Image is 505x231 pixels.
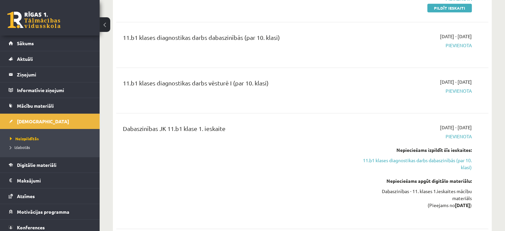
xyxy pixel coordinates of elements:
div: Dabaszinības - 11. klases 1.ieskaites mācību materiāls (Pieejams no ) [362,188,472,209]
a: Aktuāli [9,51,91,66]
span: Mācību materiāli [17,103,54,109]
span: Digitālie materiāli [17,162,56,168]
a: Rīgas 1. Tālmācības vidusskola [7,12,60,28]
div: Nepieciešams izpildīt šīs ieskaites: [362,147,472,154]
legend: Informatīvie ziņojumi [17,82,91,98]
a: Digitālie materiāli [9,157,91,173]
div: 11.b1 klases diagnostikas darbs dabaszinībās (par 10. klasi) [123,33,352,45]
a: Ziņojumi [9,67,91,82]
span: Izlabotās [10,145,30,150]
div: Dabaszinības JK 11.b1 klase 1. ieskaite [123,124,352,136]
span: Konferences [17,224,45,230]
a: Informatīvie ziņojumi [9,82,91,98]
span: [DATE] - [DATE] [440,124,472,131]
a: Izlabotās [10,144,93,150]
span: Motivācijas programma [17,209,69,215]
a: Pildīt ieskaiti [427,4,472,12]
span: [DEMOGRAPHIC_DATA] [17,118,69,124]
legend: Maksājumi [17,173,91,188]
a: Atzīmes [9,188,91,204]
span: Aktuāli [17,56,33,62]
a: Maksājumi [9,173,91,188]
div: 11.b1 klases diagnostikas darbs vēsturē I (par 10. klasi) [123,78,352,91]
a: Mācību materiāli [9,98,91,113]
span: [DATE] - [DATE] [440,78,472,85]
span: [DATE] - [DATE] [440,33,472,40]
div: Nepieciešams apgūt digitālo materiālu: [362,177,472,184]
span: Pievienota [362,133,472,140]
span: Pievienota [362,42,472,49]
a: Neizpildītās [10,136,93,142]
a: 11.b1 klases diagnostikas darbs dabaszinībās (par 10. klasi) [362,157,472,171]
a: Sākums [9,36,91,51]
strong: [DATE] [455,202,470,208]
span: Atzīmes [17,193,35,199]
a: [DEMOGRAPHIC_DATA] [9,114,91,129]
span: Pievienota [362,87,472,94]
span: Sākums [17,40,34,46]
a: Motivācijas programma [9,204,91,219]
legend: Ziņojumi [17,67,91,82]
span: Neizpildītās [10,136,39,141]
